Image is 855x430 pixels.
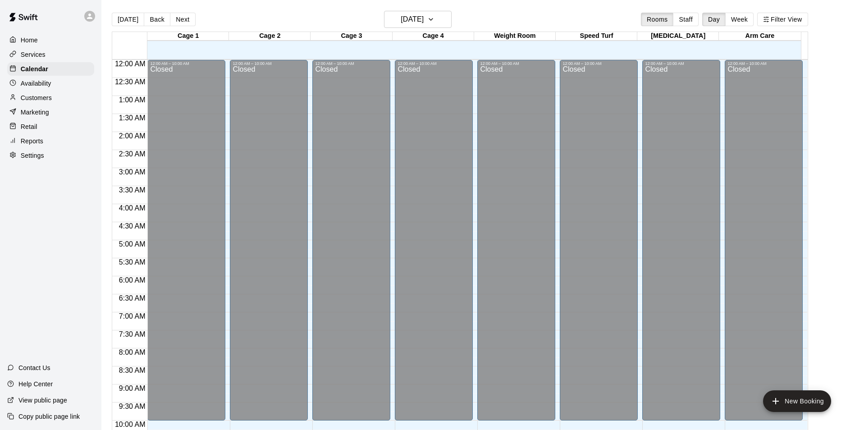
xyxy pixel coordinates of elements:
[21,151,44,160] p: Settings
[150,66,223,424] div: Closed
[150,61,223,66] div: 12:00 AM – 10:00 AM
[117,294,148,302] span: 6:30 AM
[117,114,148,122] span: 1:30 AM
[18,363,50,372] p: Contact Us
[645,61,718,66] div: 12:00 AM – 10:00 AM
[401,13,424,26] h6: [DATE]
[147,32,229,41] div: Cage 1
[117,132,148,140] span: 2:00 AM
[144,13,170,26] button: Back
[117,276,148,284] span: 6:00 AM
[117,366,148,374] span: 8:30 AM
[117,204,148,212] span: 4:00 AM
[112,13,144,26] button: [DATE]
[7,91,94,105] a: Customers
[21,122,37,131] p: Retail
[556,32,637,41] div: Speed Turf
[147,60,225,421] div: 12:00 AM – 10:00 AM: Closed
[398,66,470,424] div: Closed
[637,32,719,41] div: [MEDICAL_DATA]
[562,61,635,66] div: 12:00 AM – 10:00 AM
[230,60,308,421] div: 12:00 AM – 10:00 AM: Closed
[117,403,148,410] span: 9:30 AM
[393,32,474,41] div: Cage 4
[641,13,673,26] button: Rooms
[117,312,148,320] span: 7:00 AM
[645,66,718,424] div: Closed
[7,62,94,76] a: Calendar
[21,36,38,45] p: Home
[117,150,148,158] span: 2:30 AM
[113,421,148,428] span: 10:00 AM
[117,384,148,392] span: 9:00 AM
[398,61,470,66] div: 12:00 AM – 10:00 AM
[117,348,148,356] span: 8:00 AM
[763,390,831,412] button: add
[21,64,48,73] p: Calendar
[560,60,638,421] div: 12:00 AM – 10:00 AM: Closed
[395,60,473,421] div: 12:00 AM – 10:00 AM: Closed
[113,78,148,86] span: 12:30 AM
[727,66,800,424] div: Closed
[117,258,148,266] span: 5:30 AM
[117,222,148,230] span: 4:30 AM
[233,61,305,66] div: 12:00 AM – 10:00 AM
[7,149,94,162] a: Settings
[117,168,148,176] span: 3:00 AM
[21,137,43,146] p: Reports
[21,79,51,88] p: Availability
[7,120,94,133] a: Retail
[18,396,67,405] p: View public page
[727,61,800,66] div: 12:00 AM – 10:00 AM
[18,380,53,389] p: Help Center
[117,240,148,248] span: 5:00 AM
[642,60,720,421] div: 12:00 AM – 10:00 AM: Closed
[21,108,49,117] p: Marketing
[725,13,754,26] button: Week
[725,60,803,421] div: 12:00 AM – 10:00 AM: Closed
[18,412,80,421] p: Copy public page link
[7,48,94,61] a: Services
[117,186,148,194] span: 3:30 AM
[757,13,808,26] button: Filter View
[719,32,800,41] div: Arm Care
[477,60,555,421] div: 12:00 AM – 10:00 AM: Closed
[21,93,52,102] p: Customers
[562,66,635,424] div: Closed
[117,96,148,104] span: 1:00 AM
[702,13,726,26] button: Day
[7,33,94,47] a: Home
[384,11,452,28] button: [DATE]
[315,61,388,66] div: 12:00 AM – 10:00 AM
[312,60,390,421] div: 12:00 AM – 10:00 AM: Closed
[233,66,305,424] div: Closed
[7,77,94,90] a: Availability
[315,66,388,424] div: Closed
[117,330,148,338] span: 7:30 AM
[170,13,195,26] button: Next
[311,32,392,41] div: Cage 3
[673,13,699,26] button: Staff
[229,32,311,41] div: Cage 2
[21,50,46,59] p: Services
[113,60,148,68] span: 12:00 AM
[474,32,556,41] div: Weight Room
[480,66,553,424] div: Closed
[7,134,94,148] a: Reports
[480,61,553,66] div: 12:00 AM – 10:00 AM
[7,105,94,119] a: Marketing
